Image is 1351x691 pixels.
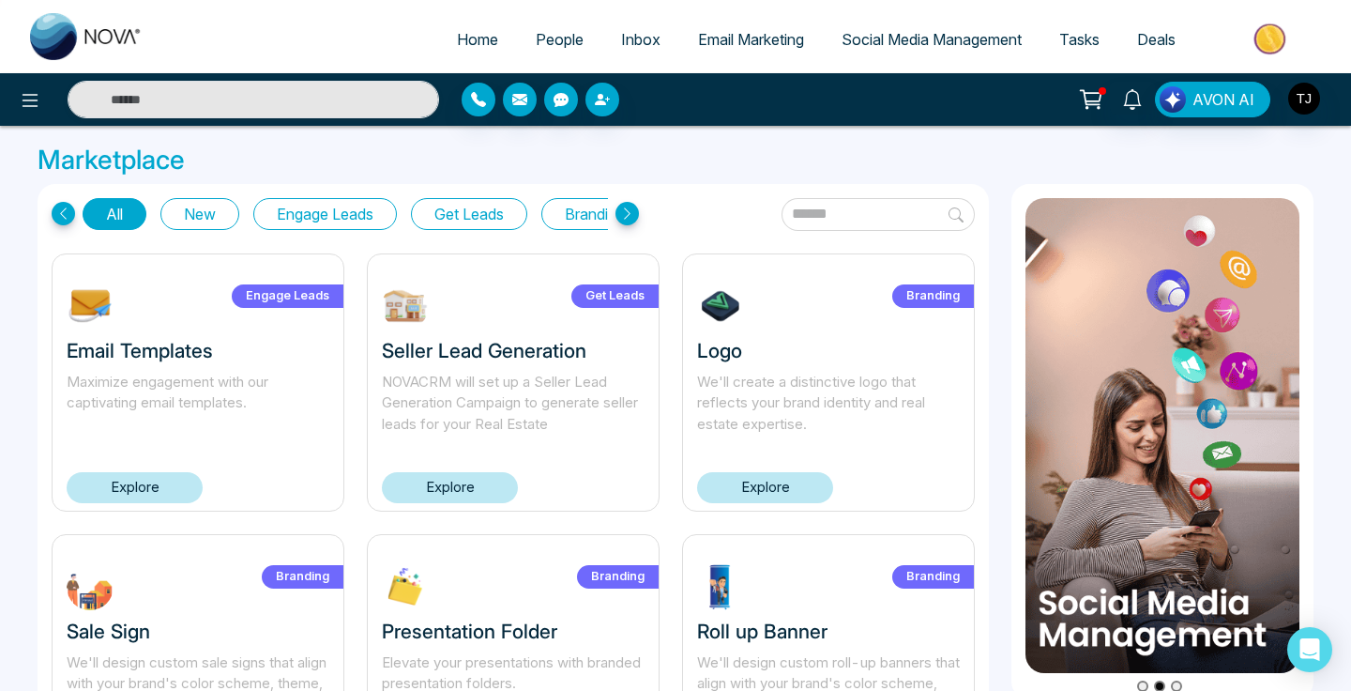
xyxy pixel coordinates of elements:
span: Inbox [621,30,660,49]
img: ptdrg1732303548.jpg [697,563,744,610]
label: Branding [262,565,343,589]
h3: Logo [697,339,960,362]
a: Deals [1118,22,1194,57]
label: Branding [577,565,659,589]
a: People [517,22,602,57]
span: Deals [1137,30,1176,49]
h3: Marketplace [38,145,1313,177]
a: Explore [382,472,518,503]
a: Explore [67,472,203,503]
img: FWbuT1732304245.jpg [67,563,114,610]
button: Get Leads [411,198,527,230]
h3: Roll up Banner [697,620,960,643]
img: 7tHiu1732304639.jpg [697,283,744,330]
img: NOmgJ1742393483.jpg [67,283,114,330]
label: Branding [892,284,974,308]
img: XLP2c1732303713.jpg [382,563,429,610]
span: Social Media Management [842,30,1022,49]
label: Engage Leads [232,284,343,308]
img: W9EOY1739212645.jpg [382,283,429,330]
a: Social Media Management [823,22,1040,57]
button: All [83,198,146,230]
h3: Email Templates [67,339,329,362]
a: Explore [697,472,833,503]
img: User Avatar [1288,83,1320,115]
button: AVON AI [1155,82,1270,117]
span: Tasks [1059,30,1100,49]
span: Email Marketing [698,30,804,49]
h3: Presentation Folder [382,620,645,643]
a: Tasks [1040,22,1118,57]
p: Maximize engagement with our captivating email templates. [67,372,329,436]
a: Inbox [602,22,679,57]
img: Lead Flow [1160,86,1186,113]
span: Home [457,30,498,49]
h3: Seller Lead Generation [382,339,645,362]
p: We'll create a distinctive logo that reflects your brand identity and real estate expertise. [697,372,960,436]
img: Nova CRM Logo [30,13,143,60]
span: AVON AI [1192,88,1254,111]
button: New [160,198,239,230]
p: NOVACRM will set up a Seller Lead Generation Campaign to generate seller leads for your Real Estate [382,372,645,436]
a: Home [438,22,517,57]
h3: Sale Sign [67,620,329,643]
label: Get Leads [571,284,659,308]
div: Open Intercom Messenger [1287,627,1332,672]
a: Email Marketing [679,22,823,57]
img: item2.png [1025,198,1299,673]
button: Engage Leads [253,198,397,230]
img: Market-place.gif [1204,18,1340,60]
button: Branding [541,198,648,230]
label: Branding [892,565,974,589]
span: People [536,30,584,49]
